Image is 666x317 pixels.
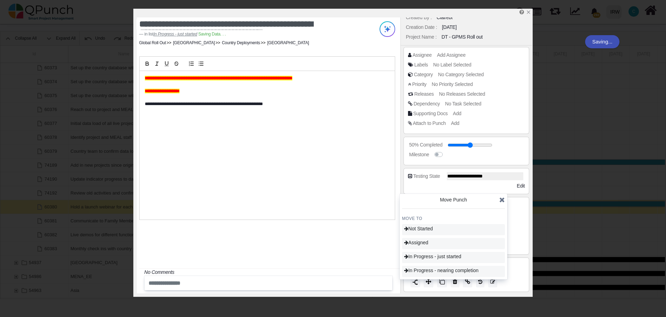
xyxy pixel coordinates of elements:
[441,33,482,41] div: DT - GPMS Roll out
[476,276,484,287] button: History
[402,216,505,221] h4: MOVE TO
[198,32,226,37] span: Saving Data
[414,90,434,98] div: Releases
[413,120,446,127] div: Attach to Punch
[404,240,428,245] span: Assigned
[215,40,260,46] li: Country Deployments
[144,269,174,275] i: No Comments
[153,32,197,37] u: In Progress - just started
[451,276,459,287] button: Delete
[414,71,433,78] div: Category
[445,101,481,106] span: No Task Selected
[437,52,465,58] span: Add Assignee
[380,21,395,37] img: Try writing with AI
[404,226,433,231] span: Not Started
[585,35,619,48] div: Saving...
[433,62,472,68] span: No Label Selected
[409,151,429,158] div: Milestone
[463,276,472,287] button: Copy Link
[414,61,428,69] div: Labels
[404,268,478,273] span: In Progress - nearing completion
[439,91,485,97] span: No Releases Selected
[153,32,197,37] cite: Source Title
[437,276,447,287] button: Copy
[453,111,461,116] span: Add
[223,32,224,37] span: .
[406,33,437,41] div: Project Name :
[166,40,215,46] li: [GEOGRAPHIC_DATA]
[414,100,440,108] div: Dependency
[404,254,461,259] span: In Progress - just started
[220,32,222,37] span: .
[260,40,309,46] li: [GEOGRAPHIC_DATA]
[413,110,448,117] div: Supporting Docs
[413,51,432,59] div: Assignee
[139,31,351,37] footer: in list
[409,141,442,149] div: 50% Completed
[410,276,420,287] button: Split
[488,276,497,287] button: Edit
[225,32,226,37] span: .
[424,276,433,287] button: Move
[451,120,459,126] span: Add
[139,40,166,46] li: Global Roll Out
[440,197,467,203] span: Move Punch
[432,81,473,87] span: No Priority Selected
[438,72,484,77] span: No Category Selected
[413,173,440,180] div: Testing State
[412,81,426,88] div: Priority
[517,183,525,189] span: Edit
[413,279,418,285] img: split.9d50320.png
